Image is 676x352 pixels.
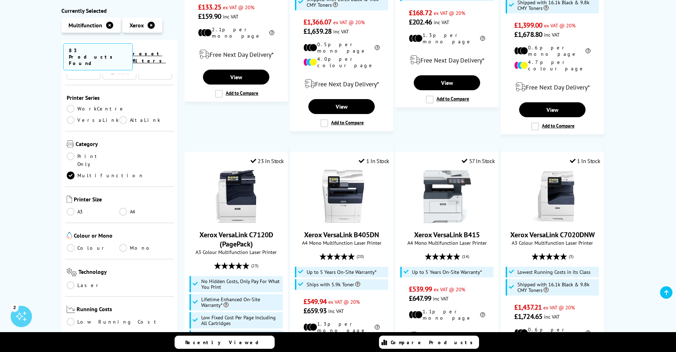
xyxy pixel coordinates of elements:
[119,244,172,252] a: Mono
[74,232,172,240] span: Colour or Mono
[67,94,172,101] span: Printer Series
[399,50,495,70] div: modal_delivery
[514,30,542,39] span: £1,678.80
[399,239,495,246] span: A4 Mono Multifunction Laser Printer
[409,285,432,294] span: £539.99
[67,281,120,289] a: Laser
[414,75,480,90] a: View
[198,2,221,12] span: £133.25
[414,230,480,239] a: Xerox VersaLink B415
[201,278,281,290] span: No Hidden Costs, Only Pay For What You Print
[74,196,172,204] span: Printer Size
[67,244,120,252] a: Colour
[67,152,120,168] a: Print Only
[514,59,590,72] li: 4.7p per colour page
[409,294,431,303] span: £647.99
[303,56,380,69] li: 4.0p per colour page
[526,217,579,224] a: Xerox VersaLink C7020DNW
[68,22,102,29] span: Multifunction
[514,21,542,30] span: £1,399.00
[188,249,284,255] span: A3 Colour Multifunction Laser Printer
[517,282,598,293] span: Shipped with 16.1k Black & 9.8k CMY Toners
[434,286,465,293] span: ex VAT @ 20%
[67,268,77,276] img: Technology
[78,268,172,278] span: Technology
[303,27,331,36] span: £1,639.28
[303,321,380,334] li: 1.3p per mono page
[379,336,479,349] a: Compare Products
[304,230,379,239] a: Xerox VersaLink B405DN
[198,26,274,39] li: 2.1p per mono page
[519,102,585,117] a: View
[315,170,368,223] img: Xerox VersaLink B405DN
[294,74,389,94] div: modal_delivery
[215,90,258,98] label: Add to Compare
[294,239,389,246] span: A4 Mono Multifunction Laser Printer
[462,157,495,164] div: 57 In Stock
[198,12,221,21] span: £159.90
[510,230,595,239] a: Xerox VersaLink C7020DNW
[399,326,495,346] div: modal_delivery
[544,22,576,29] span: ex VAT @ 20%
[201,315,281,326] span: Low Fixed Cost Per Page Including All Cartridges
[119,208,172,216] a: A4
[67,140,74,147] img: Category
[514,44,590,57] li: 0.6p per mono page
[315,217,368,224] a: Xerox VersaLink B405DN
[199,230,273,249] a: Xerox VersaLink C7120D (PagePack)
[77,305,172,314] span: Running Costs
[570,157,600,164] div: 1 In Stock
[67,196,72,203] img: Printer Size
[303,297,326,306] span: £549.94
[133,50,166,64] a: reset filters
[67,232,72,239] img: Colour or Mono
[517,269,590,275] span: Lowest Running Costs in its Class
[434,10,465,16] span: ex VAT @ 20%
[514,312,542,321] span: £1,724.65
[308,99,374,114] a: View
[307,282,360,287] span: Ships with 5.9k Toner
[426,96,469,103] label: Add to Compare
[303,306,326,315] span: £659.93
[462,250,469,263] span: (14)
[328,298,360,305] span: ex VAT @ 20%
[433,295,449,302] span: inc VAT
[307,269,377,275] span: Up to 5 Years On-Site Warranty*
[357,250,364,263] span: (20)
[543,304,575,311] span: ex VAT @ 20%
[328,308,344,314] span: inc VAT
[223,13,238,20] span: inc VAT
[67,105,125,113] a: WorkCentre
[119,116,172,124] a: AltaLink
[409,32,485,45] li: 1.3p per mono page
[210,217,263,224] a: Xerox VersaLink C7120D (PagePack)
[514,303,542,312] span: £1,437.21
[67,208,120,216] a: A3
[409,8,432,17] span: £168.72
[359,157,389,164] div: 1 In Stock
[505,239,600,246] span: A3 Colour Multifunction Laser Printer
[569,250,573,263] span: (3)
[409,308,485,321] li: 1.1p per mono page
[514,326,590,339] li: 0.6p per mono page
[63,43,133,70] span: 83 Products Found
[11,303,18,311] div: 2
[333,19,365,26] span: ex VAT @ 20%
[333,28,349,35] span: inc VAT
[251,157,284,164] div: 23 In Stock
[320,119,364,127] label: Add to Compare
[544,31,560,38] span: inc VAT
[76,140,172,149] span: Category
[434,19,449,26] span: inc VAT
[223,4,254,11] span: ex VAT @ 20%
[303,41,380,54] li: 0.5p per mono page
[61,7,178,14] div: Currently Selected
[67,318,172,326] a: Low Running Cost
[412,269,482,275] span: Up to 5 Years On-Site Warranty*
[526,170,579,223] img: Xerox VersaLink C7020DNW
[251,259,258,272] span: (23)
[67,305,75,313] img: Running Costs
[391,339,477,346] span: Compare Products
[544,313,560,320] span: inc VAT
[505,77,600,97] div: modal_delivery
